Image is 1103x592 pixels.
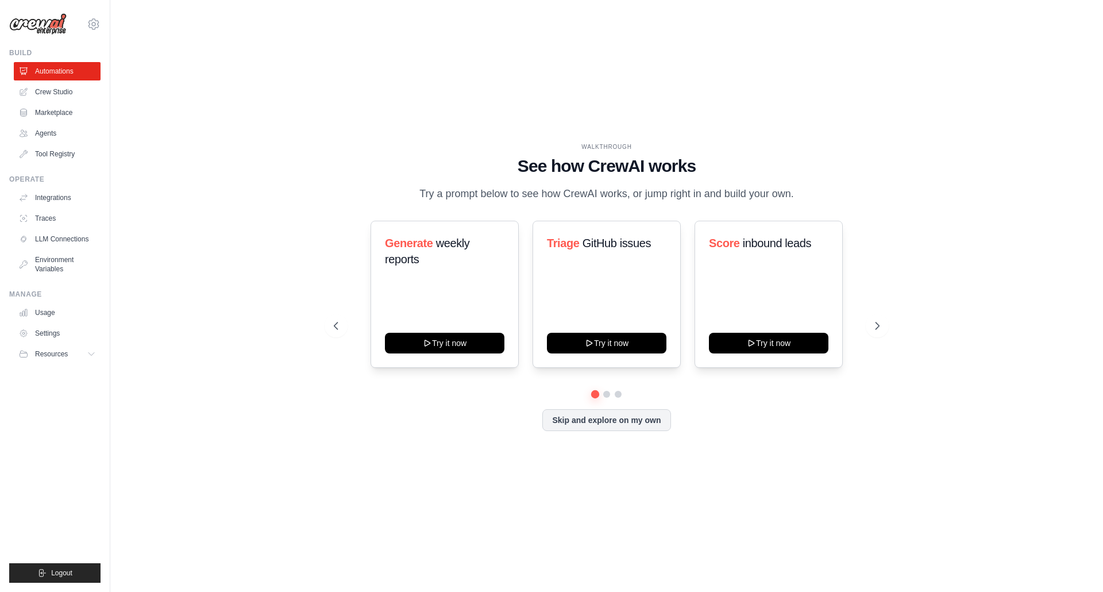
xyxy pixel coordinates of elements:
[9,175,101,184] div: Operate
[9,563,101,583] button: Logout
[334,156,880,176] h1: See how CrewAI works
[14,230,101,248] a: LLM Connections
[743,237,811,249] span: inbound leads
[385,237,469,266] span: weekly reports
[9,290,101,299] div: Manage
[414,186,800,202] p: Try a prompt below to see how CrewAI works, or jump right in and build your own.
[542,409,670,431] button: Skip and explore on my own
[9,13,67,35] img: Logo
[1046,537,1103,592] iframe: Chat Widget
[709,333,828,353] button: Try it now
[385,237,433,249] span: Generate
[14,209,101,228] a: Traces
[14,251,101,278] a: Environment Variables
[709,237,740,249] span: Score
[14,345,101,363] button: Resources
[14,62,101,80] a: Automations
[35,349,68,359] span: Resources
[14,103,101,122] a: Marketplace
[583,237,651,249] span: GitHub issues
[334,143,880,151] div: WALKTHROUGH
[547,237,580,249] span: Triage
[547,333,666,353] button: Try it now
[14,189,101,207] a: Integrations
[9,48,101,57] div: Build
[14,124,101,143] a: Agents
[14,324,101,343] a: Settings
[385,333,504,353] button: Try it now
[14,83,101,101] a: Crew Studio
[14,145,101,163] a: Tool Registry
[51,568,72,578] span: Logout
[14,303,101,322] a: Usage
